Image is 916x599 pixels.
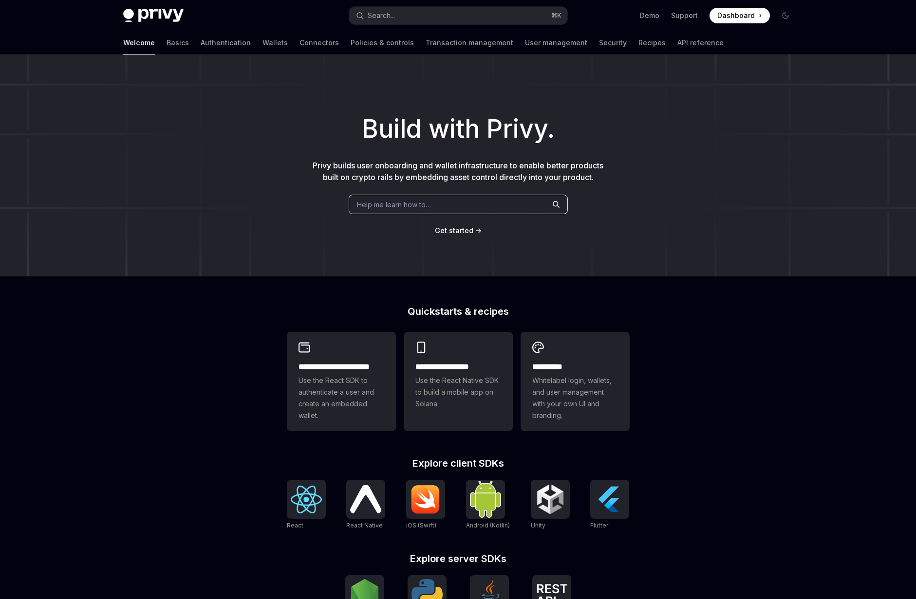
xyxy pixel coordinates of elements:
span: Use the React Native SDK to build a mobile app on Solana. [415,375,501,410]
a: **** **** **** ***Use the React Native SDK to build a mobile app on Solana. [404,332,513,431]
span: React Native [346,522,383,529]
h2: Explore server SDKs [287,554,630,563]
span: Dashboard [717,11,755,20]
a: Welcome [123,31,155,54]
span: Unity [531,522,545,529]
img: Flutter [594,484,625,515]
button: Open search [349,7,567,24]
a: Recipes [638,31,666,54]
span: Whitelabel login, wallets, and user management with your own UI and branding. [532,375,618,421]
span: ⌘ K [551,12,561,19]
a: Security [599,31,627,54]
button: Toggle dark mode [778,8,793,23]
a: Demo [640,11,659,20]
a: Transaction management [426,31,513,54]
a: UnityUnity [531,480,570,530]
span: Get started [435,226,473,235]
h2: Explore client SDKs [287,458,630,468]
span: React [287,522,303,529]
img: React [291,486,322,513]
a: Get started [435,226,473,236]
a: Connectors [299,31,339,54]
a: ReactReact [287,480,326,530]
a: Support [671,11,698,20]
img: Android (Kotlin) [470,481,501,517]
a: API reference [677,31,724,54]
a: Basics [167,31,189,54]
span: Use the React SDK to authenticate a user and create an embedded wallet. [299,375,384,421]
h2: Quickstarts & recipes [287,307,630,316]
img: Unity [535,484,566,515]
img: React Native [350,485,381,513]
div: Search... [368,10,395,21]
a: Wallets [262,31,288,54]
a: Android (Kotlin)Android (Kotlin) [466,480,510,530]
a: Authentication [201,31,251,54]
a: **** *****Whitelabel login, wallets, and user management with your own UI and branding. [521,332,630,431]
a: FlutterFlutter [590,480,629,530]
a: iOS (Swift)iOS (Swift) [406,480,445,530]
span: Flutter [590,522,608,529]
span: Help me learn how to… [357,200,431,210]
a: React NativeReact Native [346,480,385,530]
span: Android (Kotlin) [466,522,510,529]
img: iOS (Swift) [410,485,441,514]
img: dark logo [123,9,184,22]
a: Dashboard [710,8,770,23]
a: Policies & controls [351,31,414,54]
a: User management [525,31,587,54]
h1: Build with Privy. [16,110,900,148]
span: iOS (Swift) [406,522,436,529]
span: Privy builds user onboarding and wallet infrastructure to enable better products built on crypto ... [313,161,603,182]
